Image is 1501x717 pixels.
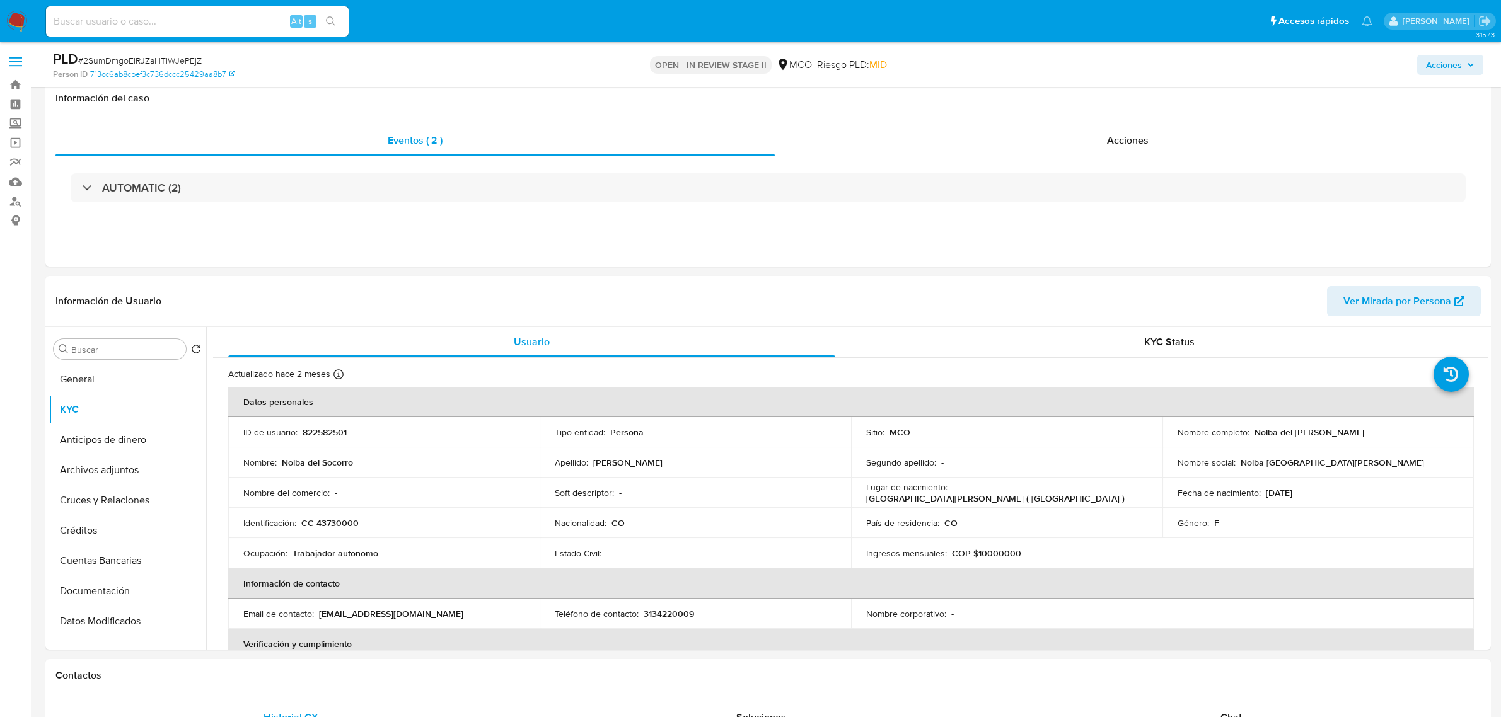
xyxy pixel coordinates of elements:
a: 713cc6ab8cbef3c736dccc25429aa8b7 [90,69,235,80]
button: Datos Modificados [49,606,206,636]
div: AUTOMATIC (2) [71,173,1466,202]
p: Apellido : [555,457,588,468]
p: Nombre completo : [1178,427,1249,438]
button: General [49,364,206,394]
p: F [1214,517,1219,529]
p: ID de usuario : [243,427,298,438]
button: Ver Mirada por Persona [1327,286,1481,316]
button: Créditos [49,515,206,546]
p: [DATE] [1266,487,1292,498]
p: CC 43730000 [301,517,359,529]
p: COP $10000000 [952,548,1021,559]
p: Soft descriptor : [555,487,614,498]
p: Estado Civil : [555,548,601,559]
p: [GEOGRAPHIC_DATA][PERSON_NAME] ( [GEOGRAPHIC_DATA] ) [866,493,1125,504]
h3: AUTOMATIC (2) [102,181,181,195]
p: Sitio : [866,427,884,438]
p: Segundo apellido : [866,457,936,468]
span: s [308,15,312,27]
p: - [941,457,944,468]
span: Alt [291,15,301,27]
a: Notificaciones [1362,16,1372,26]
h1: Información de Usuario [55,295,161,307]
span: Eventos ( 2 ) [388,133,443,147]
div: MCO [777,58,812,72]
p: Persona [610,427,644,438]
span: MID [869,57,887,72]
p: [EMAIL_ADDRESS][DOMAIN_NAME] [319,608,463,619]
button: search-icon [318,13,344,30]
p: Nolba del [PERSON_NAME] [1255,427,1364,438]
b: Person ID [53,69,88,80]
button: Devices Geolocation [49,636,206,667]
p: - [606,548,609,559]
span: Acciones [1426,55,1462,75]
button: Archivos adjuntos [49,455,206,485]
p: 822582501 [303,427,347,438]
p: - [951,608,954,619]
p: Nolba del Socorro [282,457,353,468]
th: Información de contacto [228,568,1474,599]
p: Nombre del comercio : [243,487,330,498]
p: Ocupación : [243,548,287,559]
a: Salir [1478,14,1492,28]
input: Buscar usuario o caso... [46,13,349,30]
span: Accesos rápidos [1278,14,1349,28]
p: 3134220009 [644,608,694,619]
p: felipe.cayon@mercadolibre.com [1403,15,1474,27]
button: Cuentas Bancarias [49,546,206,576]
button: Acciones [1417,55,1483,75]
button: KYC [49,394,206,425]
p: Nombre : [243,457,277,468]
p: Género : [1178,517,1209,529]
span: Ver Mirada por Persona [1343,286,1451,316]
p: Ingresos mensuales : [866,548,947,559]
p: Nolba [GEOGRAPHIC_DATA][PERSON_NAME] [1241,457,1424,468]
p: País de residencia : [866,517,939,529]
p: Actualizado hace 2 meses [228,368,330,380]
p: Nacionalidad : [555,517,606,529]
p: Lugar de nacimiento : [866,481,948,493]
h1: Contactos [55,669,1481,682]
p: MCO [890,427,910,438]
button: Cruces y Relaciones [49,485,206,515]
p: CO [611,517,625,529]
p: Teléfono de contacto : [555,608,639,619]
button: Volver al orden por defecto [191,344,201,358]
p: Identificación : [243,517,296,529]
span: # 2SumDmgoEIRJZaHTIWJePEjZ [78,54,202,67]
p: Trabajador autonomo [293,548,378,559]
button: Documentación [49,576,206,606]
button: Buscar [59,344,69,354]
button: Anticipos de dinero [49,425,206,455]
span: Acciones [1107,133,1149,147]
p: Nombre social : [1178,457,1236,468]
h1: Información del caso [55,92,1481,105]
input: Buscar [71,344,181,355]
p: Tipo entidad : [555,427,605,438]
span: Usuario [514,335,550,349]
p: - [619,487,622,498]
p: - [335,487,337,498]
p: CO [944,517,958,529]
p: OPEN - IN REVIEW STAGE II [650,56,772,74]
p: [PERSON_NAME] [593,457,663,468]
p: Nombre corporativo : [866,608,946,619]
th: Datos personales [228,387,1474,417]
b: PLD [53,49,78,69]
span: KYC Status [1144,335,1195,349]
span: Riesgo PLD: [817,58,887,72]
th: Verificación y cumplimiento [228,629,1474,659]
p: Fecha de nacimiento : [1178,487,1261,498]
p: Email de contacto : [243,608,314,619]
